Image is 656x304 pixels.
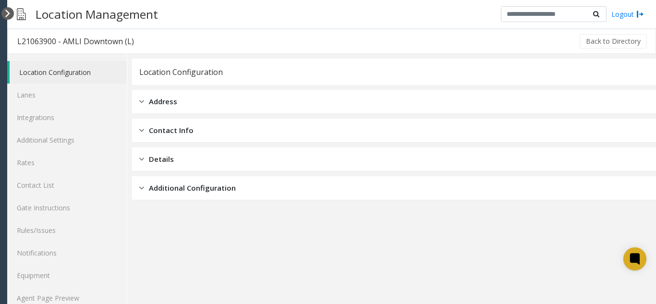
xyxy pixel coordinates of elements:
a: Additional Settings [7,129,127,151]
div: Location Configuration [139,66,223,78]
span: Contact Info [149,125,194,136]
span: Details [149,154,174,165]
a: Rules/Issues [7,219,127,242]
img: closed [139,182,144,194]
a: Rates [7,151,127,174]
img: logout [636,9,644,19]
img: closed [139,154,144,165]
span: Additional Configuration [149,182,236,194]
a: Gate Instructions [7,196,127,219]
a: Location Configuration [10,61,127,84]
a: Lanes [7,84,127,106]
img: pageIcon [17,2,26,26]
button: Back to Directory [580,34,647,49]
a: Equipment [7,264,127,287]
a: Logout [611,9,644,19]
span: Address [149,96,177,107]
div: L21063900 - AMLI Downtown (L) [17,35,134,48]
img: closed [139,125,144,136]
h3: Location Management [31,2,163,26]
a: Integrations [7,106,127,129]
a: Contact List [7,174,127,196]
a: Notifications [7,242,127,264]
img: closed [139,96,144,107]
